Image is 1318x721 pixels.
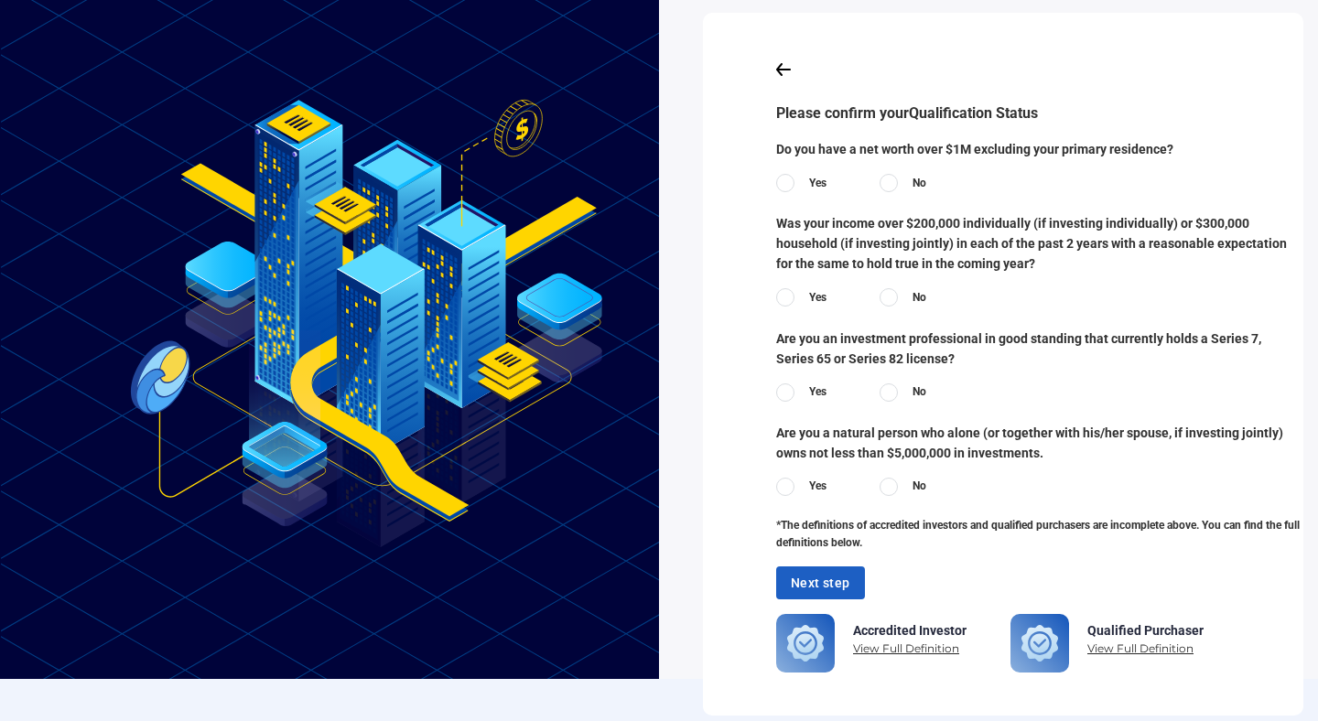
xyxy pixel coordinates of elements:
span: Yes [809,175,826,192]
div: Accredited Investor [853,624,967,637]
span: *The definitions of accredited investors and qualified purchasers are incomplete above. You can f... [776,517,1303,552]
span: Yes [809,383,826,401]
div: View Full Definition [1087,640,1204,658]
span: No [913,478,926,495]
img: QualifiedPurchaser.svg [1010,614,1069,673]
span: Do you have a net worth over $1M excluding your primary residence? [776,139,1303,159]
button: Next step [776,566,865,600]
span: Are you a natural person who alone (or together with his/her spouse, if investing jointly) owns n... [776,423,1303,463]
span: Next step [791,572,850,595]
span: Was your income over $200,000 individually (if investing individually) or $300,000 household (if ... [776,213,1303,274]
span: No [913,175,926,192]
div: Qualified Purchaser [1087,624,1204,637]
span: Are you an investment professional in good standing that currently holds a Series 7, Series 65 or... [776,328,1303,369]
span: Yes [809,289,826,307]
span: Please confirm your [776,104,1038,122]
strong: Qualification Status [909,104,1038,122]
img: QualifiedPurchaser.svg [776,614,835,673]
span: Yes [809,478,826,495]
span: No [913,383,926,401]
div: View Full Definition [853,640,967,658]
span: No [913,289,926,307]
